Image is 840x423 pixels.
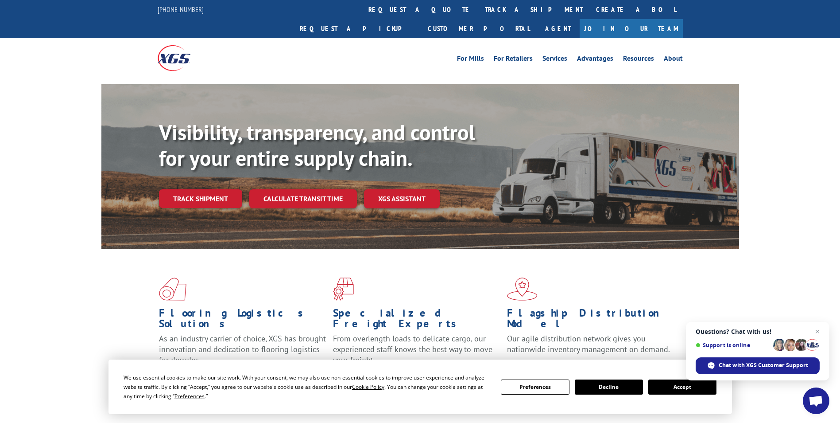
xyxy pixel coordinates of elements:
a: Calculate transit time [249,189,357,208]
a: Services [542,55,567,65]
div: Cookie Consent Prompt [108,360,732,414]
a: XGS ASSISTANT [364,189,440,208]
div: Chat with XGS Customer Support [696,357,820,374]
a: Request a pickup [293,19,421,38]
div: We use essential cookies to make our site work. With your consent, we may also use non-essential ... [124,373,490,401]
h1: Flagship Distribution Model [507,308,674,333]
a: Join Our Team [580,19,683,38]
b: Visibility, transparency, and control for your entire supply chain. [159,118,475,172]
img: xgs-icon-total-supply-chain-intelligence-red [159,278,186,301]
span: Support is online [696,342,770,349]
button: Decline [575,380,643,395]
span: Our agile distribution network gives you nationwide inventory management on demand. [507,333,670,354]
a: For Mills [457,55,484,65]
a: For Retailers [494,55,533,65]
a: Customer Portal [421,19,536,38]
span: Close chat [812,326,823,337]
a: [PHONE_NUMBER] [158,5,204,14]
a: Advantages [577,55,613,65]
span: Chat with XGS Customer Support [719,361,808,369]
span: Cookie Policy [352,383,384,391]
span: Preferences [174,392,205,400]
span: Questions? Chat with us! [696,328,820,335]
button: Accept [648,380,716,395]
a: Track shipment [159,189,242,208]
a: Agent [536,19,580,38]
div: Open chat [803,388,829,414]
a: Resources [623,55,654,65]
img: xgs-icon-flagship-distribution-model-red [507,278,538,301]
a: About [664,55,683,65]
button: Preferences [501,380,569,395]
img: xgs-icon-focused-on-flooring-red [333,278,354,301]
h1: Flooring Logistics Solutions [159,308,326,333]
span: As an industry carrier of choice, XGS has brought innovation and dedication to flooring logistics... [159,333,326,365]
p: From overlength loads to delicate cargo, our experienced staff knows the best way to move your fr... [333,333,500,373]
h1: Specialized Freight Experts [333,308,500,333]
